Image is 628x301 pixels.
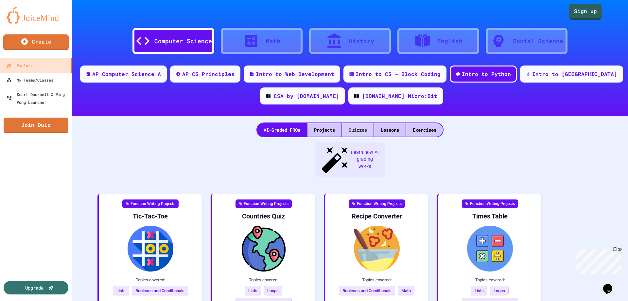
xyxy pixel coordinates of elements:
div: Topics covered: [330,277,423,283]
div: Times Table [444,212,536,220]
div: Function Writing Projects [349,199,405,208]
span: Booleans and Conditionals [132,286,188,296]
div: AP Computer Science A [92,70,161,78]
div: Exercises [406,123,443,137]
div: Function Writing Projects [122,199,179,208]
div: Function Writing Projects [235,199,292,208]
iframe: chat widget [574,246,621,274]
div: Chat with us now!Close [3,3,45,42]
div: Upgrade [25,284,44,291]
div: Recipe Converter [330,212,423,220]
div: Tic-Tac-Toe [104,212,197,220]
div: Intro to [GEOGRAPHIC_DATA] [532,70,617,78]
span: Lists [113,286,129,296]
div: Function Writing Projects [462,199,518,208]
div: Projects [307,123,341,137]
a: Create [3,34,69,50]
span: Math [398,286,414,296]
img: Countries Quiz [217,226,310,272]
img: Times Table [444,226,536,272]
span: Loops [264,286,282,296]
a: Sign up [569,4,602,20]
iframe: chat widget [601,275,621,294]
div: Computer Science [154,37,212,46]
div: Intro to CS - Block Coding [356,70,441,78]
img: CODE_logo_RGB.png [354,94,359,98]
div: [DOMAIN_NAME] Micro:Bit [362,92,437,100]
div: Math [266,37,280,46]
div: Intro to Web Development [256,70,334,78]
div: Topics covered: [444,277,536,283]
div: CSA by [DOMAIN_NAME] [274,92,339,100]
div: Intro to Python [462,70,511,78]
div: Smart Doorbell & Ping Pong Launcher [7,90,69,106]
img: Recipe Converter [330,226,423,272]
div: Topics covered: [104,277,197,283]
span: Booleans and Conditionals [339,286,395,296]
span: Loops [490,286,509,296]
a: Join Quiz [4,118,68,133]
img: logo-orange.svg [7,7,65,24]
div: English [437,37,462,46]
img: CODE_logo_RGB.png [266,94,270,98]
div: My Teams/Classes [7,76,53,84]
span: Lists [245,286,261,296]
div: AI-Graded FRQs [257,123,307,137]
span: Lists [471,286,487,296]
div: Topics covered: [217,277,310,283]
div: Social Science [513,37,563,46]
div: Quizzes [342,123,374,137]
div: Countries Quiz [217,212,310,220]
img: Tic-Tac-Toe [104,226,197,272]
div: AP CS Principles [182,70,235,78]
div: History [349,37,374,46]
div: Lessons [374,123,406,137]
div: Explore [7,62,33,69]
span: Learn how AI grading works [350,149,379,170]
